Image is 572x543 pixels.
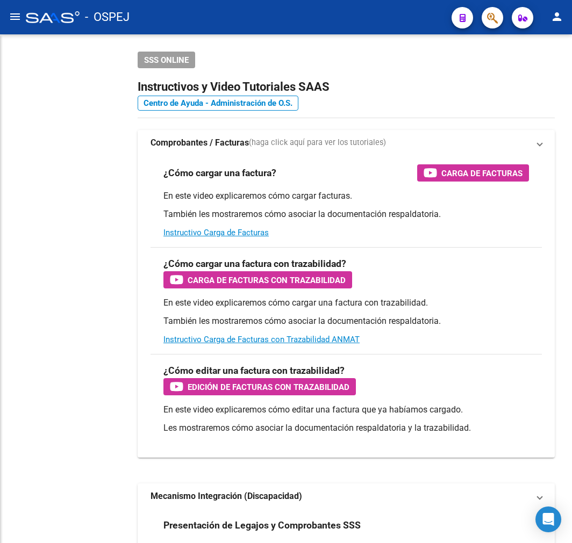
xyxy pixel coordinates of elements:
mat-expansion-panel-header: Mecanismo Integración (Discapacidad) [138,483,555,509]
h2: Instructivos y Video Tutoriales SAAS [138,77,555,97]
h3: ¿Cómo editar una factura con trazabilidad? [163,363,345,378]
strong: Mecanismo Integración (Discapacidad) [151,490,302,502]
span: Edición de Facturas con Trazabilidad [188,380,349,394]
a: Centro de Ayuda - Administración de O.S. [138,96,298,111]
mat-icon: person [550,10,563,23]
button: Edición de Facturas con Trazabilidad [163,378,356,395]
span: Carga de Facturas [441,166,523,180]
mat-expansion-panel-header: Comprobantes / Facturas(haga click aquí para ver los tutoriales) [138,130,555,156]
span: - OSPEJ [85,5,130,29]
h3: ¿Cómo cargar una factura? [163,165,276,180]
p: Les mostraremos cómo asociar la documentación respaldatoria y la trazabilidad. [163,422,529,434]
p: En este video explicaremos cómo cargar una factura con trazabilidad. [163,297,529,309]
button: Carga de Facturas [417,164,529,182]
strong: Comprobantes / Facturas [151,137,249,149]
span: Carga de Facturas con Trazabilidad [188,273,346,287]
button: SSS ONLINE [138,52,195,68]
h3: ¿Cómo cargar una factura con trazabilidad? [163,256,346,271]
div: Open Intercom Messenger [535,506,561,532]
h3: Presentación de Legajos y Comprobantes SSS [163,518,361,533]
div: Comprobantes / Facturas(haga click aquí para ver los tutoriales) [138,156,555,458]
span: (haga click aquí para ver los tutoriales) [249,137,386,149]
p: En este video explicaremos cómo editar una factura que ya habíamos cargado. [163,404,529,416]
p: También les mostraremos cómo asociar la documentación respaldatoria. [163,315,529,327]
a: Instructivo Carga de Facturas con Trazabilidad ANMAT [163,335,360,344]
a: Instructivo Carga de Facturas [163,228,269,237]
button: Carga de Facturas con Trazabilidad [163,271,352,288]
p: En este video explicaremos cómo cargar facturas. [163,190,529,202]
span: SSS ONLINE [144,55,189,65]
p: También les mostraremos cómo asociar la documentación respaldatoria. [163,208,529,220]
mat-icon: menu [9,10,22,23]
